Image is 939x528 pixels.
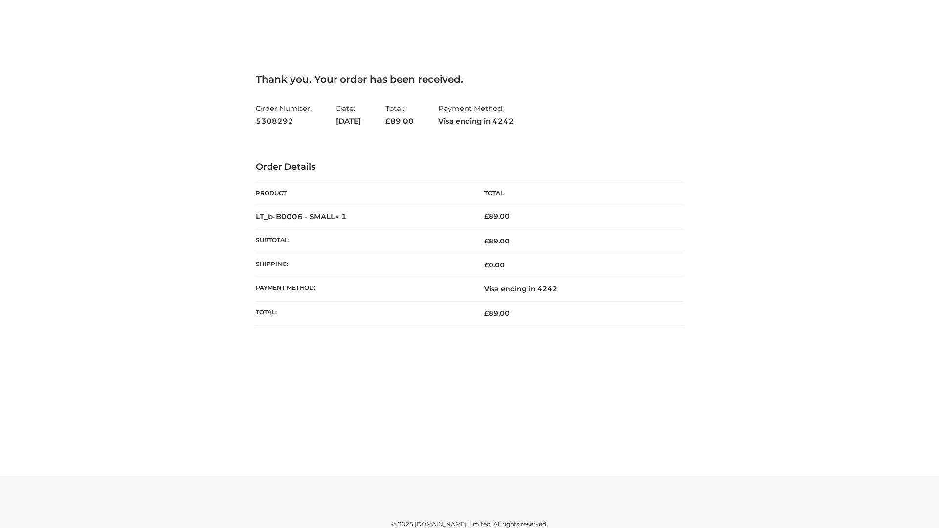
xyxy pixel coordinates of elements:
strong: × 1 [335,212,347,221]
span: £ [484,237,489,245]
span: 89.00 [385,116,414,126]
li: Total: [385,100,414,130]
th: Total: [256,301,469,325]
span: £ [484,261,489,269]
strong: Visa ending in 4242 [438,115,514,128]
bdi: 89.00 [484,212,510,220]
strong: [DATE] [336,115,361,128]
li: Date: [336,100,361,130]
li: Payment Method: [438,100,514,130]
li: Order Number: [256,100,312,130]
th: Total [469,182,683,204]
span: £ [385,116,390,126]
td: Visa ending in 4242 [469,277,683,301]
bdi: 0.00 [484,261,505,269]
span: 89.00 [484,237,510,245]
span: £ [484,212,489,220]
strong: LT_b-B0006 - SMALL [256,212,347,221]
th: Subtotal: [256,229,469,253]
h3: Thank you. Your order has been received. [256,73,683,85]
th: Payment method: [256,277,469,301]
strong: 5308292 [256,115,312,128]
span: 89.00 [484,309,510,318]
th: Product [256,182,469,204]
th: Shipping: [256,253,469,277]
h3: Order Details [256,162,683,173]
span: £ [484,309,489,318]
